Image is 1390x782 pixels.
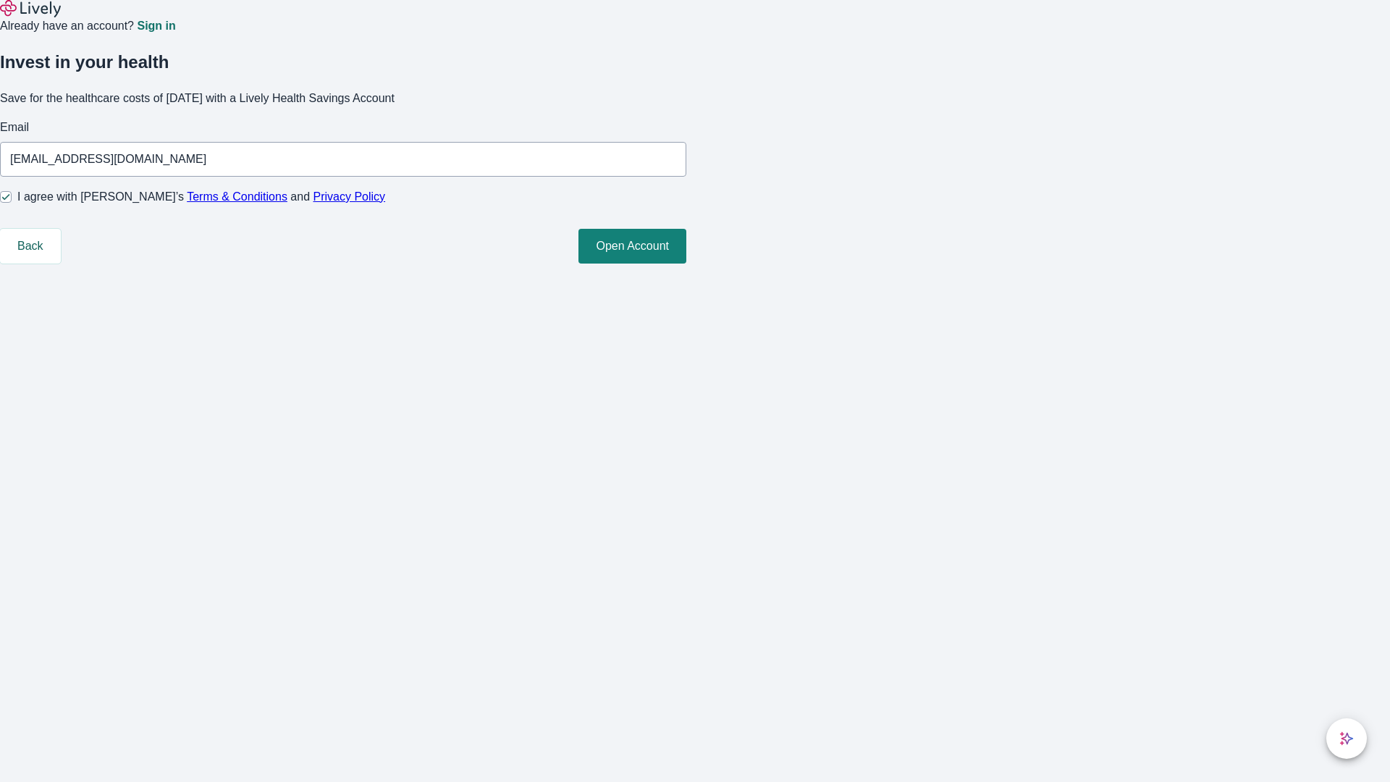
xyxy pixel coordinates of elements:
a: Privacy Policy [313,190,386,203]
span: I agree with [PERSON_NAME]’s and [17,188,385,206]
a: Terms & Conditions [187,190,287,203]
svg: Lively AI Assistant [1339,731,1354,746]
button: Open Account [578,229,686,264]
button: chat [1326,718,1367,759]
a: Sign in [137,20,175,32]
